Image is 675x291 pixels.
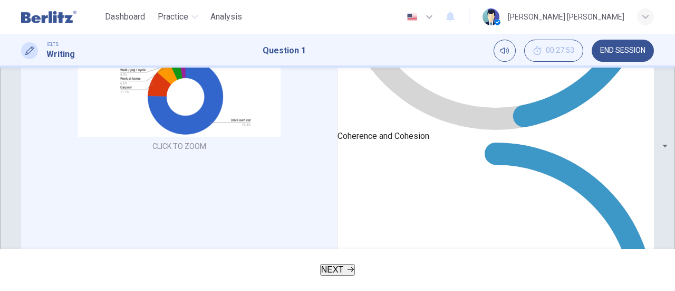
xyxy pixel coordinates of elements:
[21,6,76,27] img: Berlitz Latam logo
[46,48,75,61] h1: Writing
[105,11,145,23] span: Dashboard
[206,7,246,26] button: Analysis
[158,11,188,23] span: Practice
[321,265,344,274] span: NEXT
[508,11,624,23] div: [PERSON_NAME] [PERSON_NAME]
[546,46,574,55] span: 00:27:53
[600,46,645,55] span: END SESSION
[337,131,429,141] span: Coherence and Cohesion
[210,11,242,23] span: Analysis
[524,40,583,62] button: 00:27:53
[494,40,516,62] div: Mute
[263,44,306,57] h1: Question 1
[153,7,202,26] button: Practice
[524,40,583,62] div: Hide
[101,7,149,26] button: Dashboard
[320,264,355,276] button: NEXT
[406,13,419,21] img: en
[46,41,59,48] span: IELTS
[483,8,499,25] img: Profile picture
[21,6,101,27] a: Berlitz Latam logo
[592,40,654,62] button: END SESSION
